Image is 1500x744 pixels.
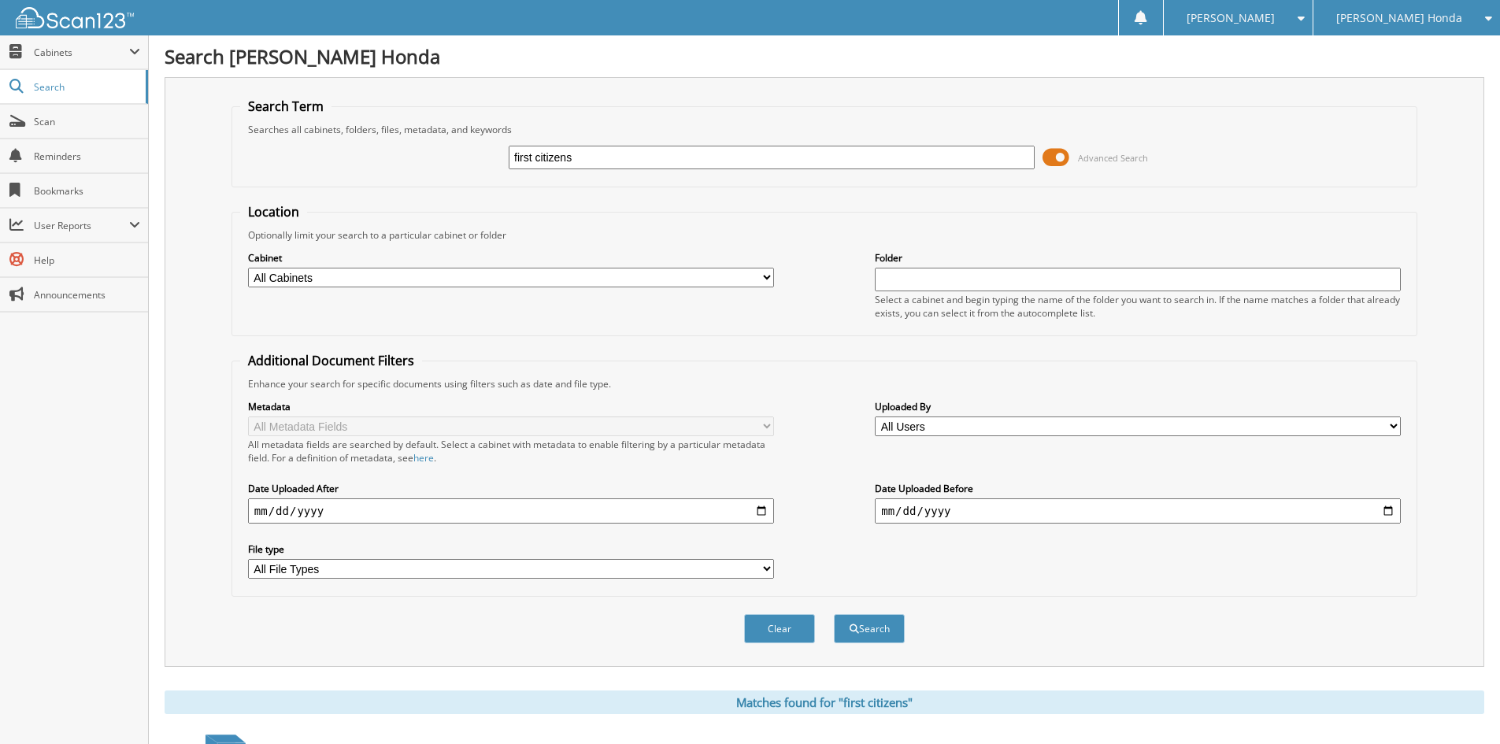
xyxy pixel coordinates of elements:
h1: Search [PERSON_NAME] Honda [165,43,1484,69]
label: Uploaded By [875,400,1401,413]
label: Folder [875,251,1401,265]
legend: Additional Document Filters [240,352,422,369]
span: Help [34,254,140,267]
span: User Reports [34,219,129,232]
span: Advanced Search [1078,152,1148,164]
span: [PERSON_NAME] Honda [1336,13,1462,23]
label: Metadata [248,400,774,413]
label: Date Uploaded After [248,482,774,495]
span: Cabinets [34,46,129,59]
button: Clear [744,614,815,643]
legend: Location [240,203,307,220]
label: Date Uploaded Before [875,482,1401,495]
span: Search [34,80,138,94]
img: scan123-logo-white.svg [16,7,134,28]
div: Optionally limit your search to a particular cabinet or folder [240,228,1409,242]
div: All metadata fields are searched by default. Select a cabinet with metadata to enable filtering b... [248,438,774,465]
span: Announcements [34,288,140,302]
label: Cabinet [248,251,774,265]
span: Bookmarks [34,184,140,198]
span: Reminders [34,150,140,163]
legend: Search Term [240,98,331,115]
span: Scan [34,115,140,128]
input: end [875,498,1401,524]
div: Searches all cabinets, folders, files, metadata, and keywords [240,123,1409,136]
div: Select a cabinet and begin typing the name of the folder you want to search in. If the name match... [875,293,1401,320]
span: [PERSON_NAME] [1187,13,1275,23]
button: Search [834,614,905,643]
div: Matches found for "first citizens" [165,690,1484,714]
a: here [413,451,434,465]
div: Enhance your search for specific documents using filters such as date and file type. [240,377,1409,391]
input: start [248,498,774,524]
label: File type [248,542,774,556]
